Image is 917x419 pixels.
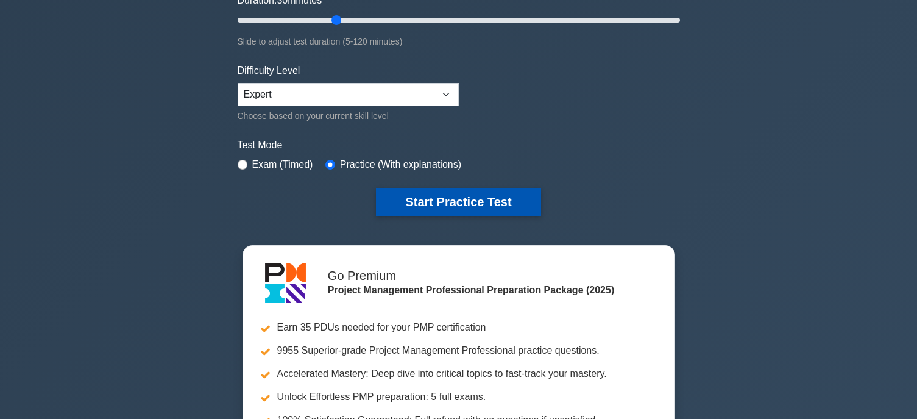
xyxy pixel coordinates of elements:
[238,63,300,78] label: Difficulty Level
[238,138,680,152] label: Test Mode
[340,157,461,172] label: Practice (With explanations)
[238,34,680,49] div: Slide to adjust test duration (5-120 minutes)
[252,157,313,172] label: Exam (Timed)
[376,188,540,216] button: Start Practice Test
[238,109,459,123] div: Choose based on your current skill level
